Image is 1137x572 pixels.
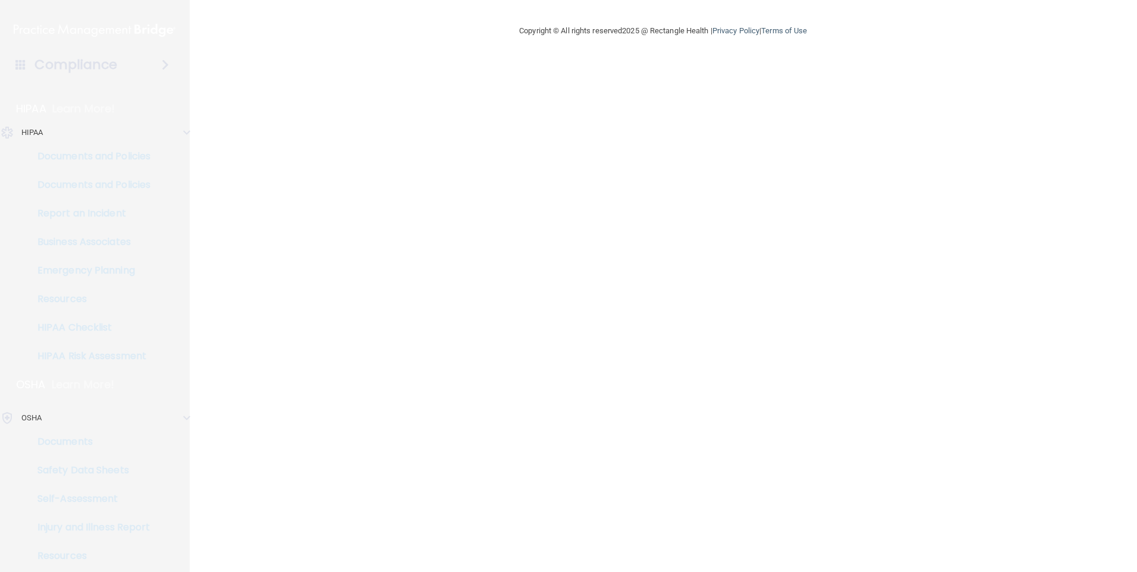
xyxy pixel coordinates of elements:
[52,102,115,116] p: Learn More!
[712,26,759,35] a: Privacy Policy
[8,236,170,248] p: Business Associates
[8,322,170,334] p: HIPAA Checklist
[21,411,42,425] p: OSHA
[8,179,170,191] p: Documents and Policies
[8,293,170,305] p: Resources
[8,493,170,505] p: Self-Assessment
[52,378,115,392] p: Learn More!
[16,378,46,392] p: OSHA
[446,12,880,50] div: Copyright © All rights reserved 2025 @ Rectangle Health | |
[8,150,170,162] p: Documents and Policies
[8,265,170,276] p: Emergency Planning
[21,125,43,140] p: HIPAA
[14,18,175,42] img: PMB logo
[8,208,170,219] p: Report an Incident
[8,350,170,362] p: HIPAA Risk Assessment
[16,102,46,116] p: HIPAA
[34,56,117,73] h4: Compliance
[8,436,170,448] p: Documents
[8,550,170,562] p: Resources
[8,464,170,476] p: Safety Data Sheets
[8,521,170,533] p: Injury and Illness Report
[761,26,807,35] a: Terms of Use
